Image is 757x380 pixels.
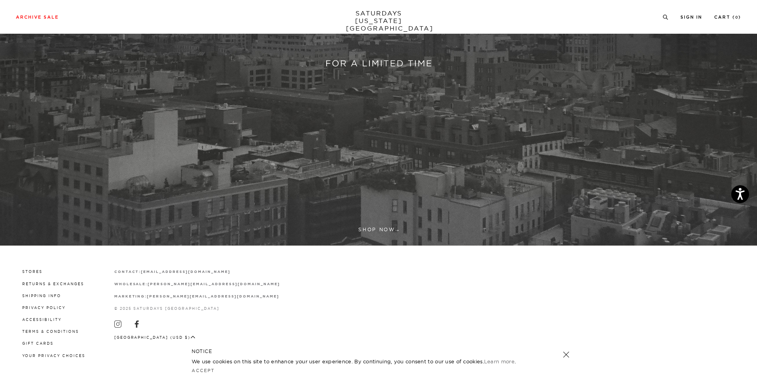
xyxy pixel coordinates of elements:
[114,334,196,340] button: [GEOGRAPHIC_DATA] (USD $)
[22,353,85,358] a: Your privacy choices
[192,357,537,365] p: We use cookies on this site to enhance your user experience. By continuing, you consent to our us...
[22,294,61,298] a: Shipping Info
[484,358,515,365] a: Learn more
[147,295,279,298] strong: [PERSON_NAME][EMAIL_ADDRESS][DOMAIN_NAME]
[148,282,280,286] a: [PERSON_NAME][EMAIL_ADDRESS][DOMAIN_NAME]
[22,282,84,286] a: Returns & Exchanges
[22,305,65,310] a: Privacy Policy
[147,294,279,298] a: [PERSON_NAME][EMAIL_ADDRESS][DOMAIN_NAME]
[114,282,148,286] strong: wholesale:
[680,15,702,19] a: Sign In
[22,269,42,274] a: Stores
[114,270,141,274] strong: contact:
[114,305,280,311] p: © 2025 Saturdays [GEOGRAPHIC_DATA]
[735,16,738,19] small: 0
[114,295,147,298] strong: marketing:
[22,329,79,334] a: Terms & Conditions
[192,348,565,355] h5: NOTICE
[141,269,230,274] a: [EMAIL_ADDRESS][DOMAIN_NAME]
[192,368,215,373] a: Accept
[714,15,741,19] a: Cart (0)
[346,10,411,32] a: SATURDAYS[US_STATE][GEOGRAPHIC_DATA]
[22,317,61,322] a: Accessibility
[16,15,59,19] a: Archive Sale
[22,341,54,345] a: Gift Cards
[141,270,230,274] strong: [EMAIL_ADDRESS][DOMAIN_NAME]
